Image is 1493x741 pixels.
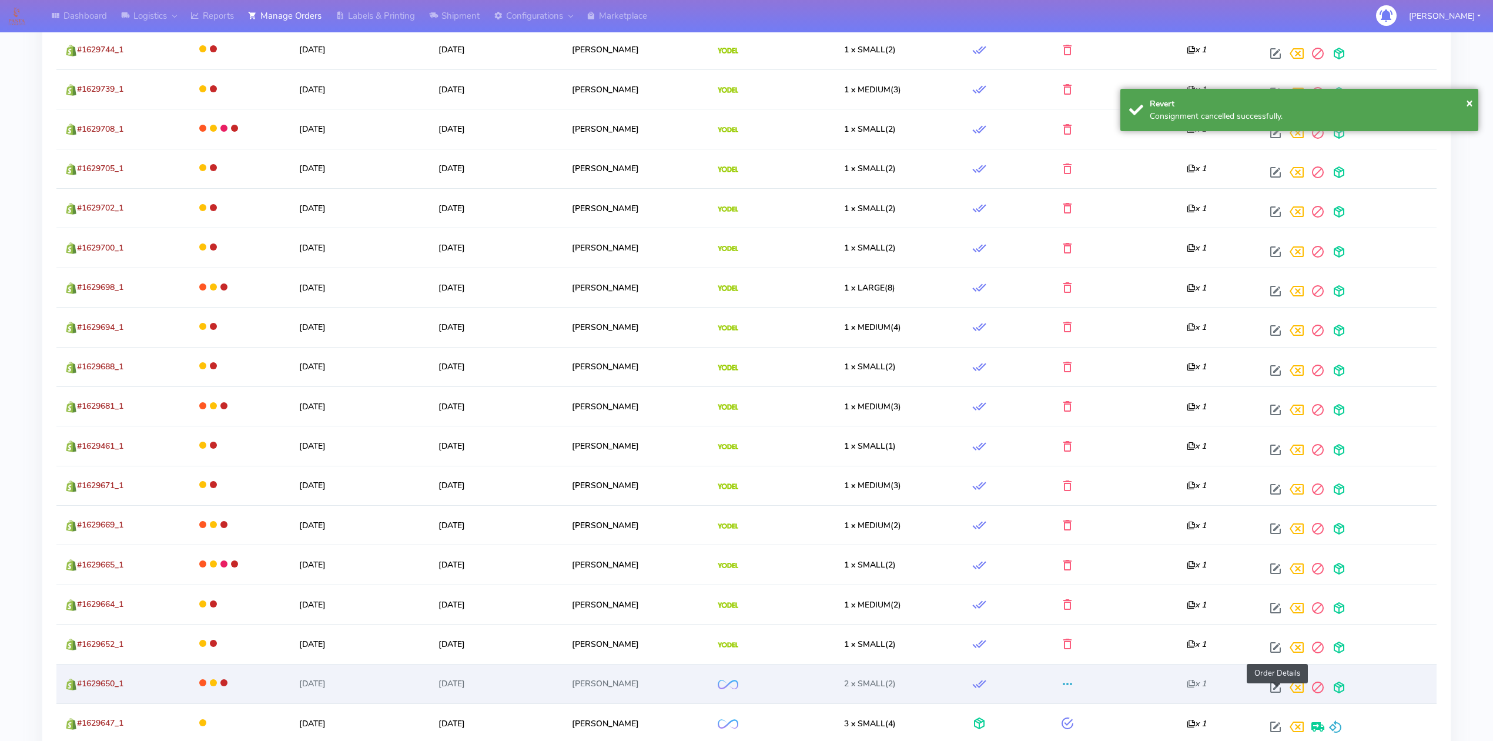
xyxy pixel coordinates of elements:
[290,109,430,148] td: [DATE]
[718,166,738,172] img: Yodel
[77,202,123,213] span: #1629702_1
[1187,599,1206,610] i: x 1
[65,84,77,96] img: shopify.png
[844,163,885,174] span: 1 x SMALL
[563,505,709,545] td: [PERSON_NAME]
[563,149,709,188] td: [PERSON_NAME]
[844,480,901,491] span: (3)
[290,624,430,663] td: [DATE]
[290,69,430,109] td: [DATE]
[718,483,738,489] img: Yodel
[290,545,430,584] td: [DATE]
[718,523,738,529] img: Yodel
[1187,84,1206,95] i: x 1
[718,602,738,608] img: Yodel
[718,48,738,54] img: Yodel
[718,206,738,212] img: Yodel
[563,426,709,465] td: [PERSON_NAME]
[1150,98,1470,110] div: Revert
[563,545,709,584] td: [PERSON_NAME]
[1187,44,1206,55] i: x 1
[563,69,709,109] td: [PERSON_NAME]
[290,149,430,188] td: [DATE]
[430,188,563,228] td: [DATE]
[844,440,885,452] span: 1 x SMALL
[77,717,123,729] span: #1629647_1
[844,203,885,214] span: 1 x SMALL
[844,520,901,531] span: (2)
[844,361,896,372] span: (2)
[844,401,891,412] span: 1 x MEDIUM
[844,123,885,135] span: 1 x SMALL
[430,347,563,386] td: [DATE]
[290,347,430,386] td: [DATE]
[77,639,123,650] span: #1629652_1
[430,30,563,69] td: [DATE]
[77,678,123,689] span: #1629650_1
[844,84,901,95] span: (3)
[844,322,891,333] span: 1 x MEDIUM
[290,585,430,624] td: [DATE]
[77,519,123,530] span: #1629669_1
[844,84,891,95] span: 1 x MEDIUM
[1187,401,1206,412] i: x 1
[430,624,563,663] td: [DATE]
[844,718,885,729] span: 3 x SMALL
[844,599,901,610] span: (2)
[844,559,885,570] span: 1 x SMALL
[430,386,563,426] td: [DATE]
[65,679,77,690] img: shopify.png
[430,466,563,505] td: [DATE]
[77,163,123,174] span: #1629705_1
[563,307,709,346] td: [PERSON_NAME]
[77,242,123,253] span: #1629700_1
[65,599,77,611] img: shopify.png
[290,268,430,307] td: [DATE]
[290,307,430,346] td: [DATE]
[563,30,709,69] td: [PERSON_NAME]
[844,361,885,372] span: 1 x SMALL
[844,639,896,650] span: (2)
[563,268,709,307] td: [PERSON_NAME]
[1466,94,1473,112] button: Close
[563,347,709,386] td: [PERSON_NAME]
[1187,361,1206,372] i: x 1
[430,268,563,307] td: [DATE]
[65,520,77,532] img: shopify.png
[430,228,563,267] td: [DATE]
[1466,95,1473,111] span: ×
[563,466,709,505] td: [PERSON_NAME]
[65,242,77,254] img: shopify.png
[65,718,77,730] img: shopify.png
[290,426,430,465] td: [DATE]
[844,480,891,491] span: 1 x MEDIUM
[844,718,896,729] span: (4)
[65,163,77,175] img: shopify.png
[718,246,738,252] img: Yodel
[430,426,563,465] td: [DATE]
[718,444,738,450] img: Yodel
[718,563,738,569] img: Yodel
[1187,123,1206,135] i: x 1
[1187,322,1206,333] i: x 1
[1187,520,1206,531] i: x 1
[1187,440,1206,452] i: x 1
[844,440,896,452] span: (1)
[77,282,123,293] span: #1629698_1
[1187,559,1206,570] i: x 1
[77,322,123,333] span: #1629694_1
[65,639,77,650] img: shopify.png
[1187,203,1206,214] i: x 1
[844,44,896,55] span: (2)
[77,440,123,452] span: #1629461_1
[65,362,77,373] img: shopify.png
[844,282,895,293] span: (8)
[844,282,885,293] span: 1 x LARGE
[1187,678,1206,689] i: x 1
[844,203,896,214] span: (2)
[718,404,738,410] img: Yodel
[65,480,77,492] img: shopify.png
[718,680,738,690] img: OnFleet
[1400,4,1489,28] button: [PERSON_NAME]
[718,285,738,291] img: Yodel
